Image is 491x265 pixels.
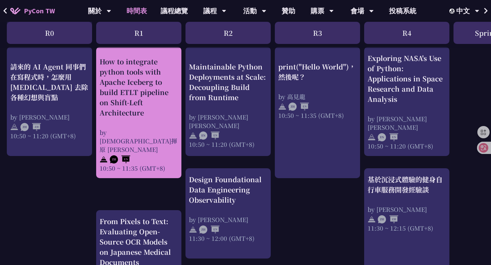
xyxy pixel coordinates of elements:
div: print("Hello World")，然後呢？ [278,61,357,82]
img: svg+xml;base64,PHN2ZyB4bWxucz0iaHR0cDovL3d3dy53My5vcmcvMjAwMC9zdmciIHdpZHRoPSIyNCIgaGVpZ2h0PSIyNC... [189,225,197,234]
div: Exploring NASA's Use of Python: Applications in Space Research and Data Analysis [368,53,446,104]
div: R0 [7,22,92,44]
a: How to integrate python tools with Apache Iceberg to build ETLT pipeline on Shift-Left Architectu... [100,53,178,172]
img: ZHZH.38617ef.svg [378,215,398,223]
div: R2 [185,22,271,44]
a: Design Foundational Data Engineering Observability by [PERSON_NAME] 11:30 ~ 12:00 (GMT+8) [189,174,267,253]
div: R3 [275,22,360,44]
div: by [PERSON_NAME] [368,205,446,214]
img: ZHEN.371966e.svg [288,103,309,111]
img: ENEN.5a408d1.svg [199,131,220,140]
a: Maintainable Python Deployments at Scale: Decoupling Build from Runtime by [PERSON_NAME] [PERSON_... [189,53,267,150]
img: Home icon of PyCon TW 2025 [10,7,20,14]
div: 10:50 ~ 11:20 (GMT+8) [368,142,446,150]
img: svg+xml;base64,PHN2ZyB4bWxucz0iaHR0cDovL3d3dy53My5vcmcvMjAwMC9zdmciIHdpZHRoPSIyNCIgaGVpZ2h0PSIyNC... [189,131,197,140]
div: How to integrate python tools with Apache Iceberg to build ETLT pipeline on Shift-Left Architecture [100,57,178,118]
div: by [DEMOGRAPHIC_DATA]揮原 [PERSON_NAME] [100,128,178,154]
img: ENEN.5a408d1.svg [378,133,398,141]
img: svg+xml;base64,PHN2ZyB4bWxucz0iaHR0cDovL3d3dy53My5vcmcvMjAwMC9zdmciIHdpZHRoPSIyNCIgaGVpZ2h0PSIyNC... [278,103,286,111]
a: Exploring NASA's Use of Python: Applications in Space Research and Data Analysis by [PERSON_NAME]... [368,53,446,150]
div: by [PERSON_NAME] [PERSON_NAME] [189,112,267,129]
div: 10:50 ~ 11:20 (GMT+8) [10,131,89,140]
div: by [PERSON_NAME] [PERSON_NAME] [368,114,446,131]
img: svg+xml;base64,PHN2ZyB4bWxucz0iaHR0cDovL3d3dy53My5vcmcvMjAwMC9zdmciIHdpZHRoPSIyNCIgaGVpZ2h0PSIyNC... [368,133,376,141]
a: print("Hello World")，然後呢？ by 高見龍 10:50 ~ 11:35 (GMT+8) [278,53,357,172]
div: 10:50 ~ 11:35 (GMT+8) [278,111,357,119]
span: PyCon TW [24,6,55,16]
img: svg+xml;base64,PHN2ZyB4bWxucz0iaHR0cDovL3d3dy53My5vcmcvMjAwMC9zdmciIHdpZHRoPSIyNCIgaGVpZ2h0PSIyNC... [100,156,108,164]
div: 10:50 ~ 11:35 (GMT+8) [100,164,178,172]
div: Maintainable Python Deployments at Scale: Decoupling Build from Runtime [189,61,267,102]
div: by [PERSON_NAME] [189,215,267,224]
div: by 高見龍 [278,92,357,100]
div: R4 [364,22,449,44]
img: ZHEN.371966e.svg [110,156,130,164]
div: Design Foundational Data Engineering Observability [189,174,267,205]
a: PyCon TW [3,2,62,19]
a: 請來的 AI Agent 同事們在寫程式時，怎麼用 [MEDICAL_DATA] 去除各種幻想與盲點 by [PERSON_NAME] 10:50 ~ 11:20 (GMT+8) [10,53,89,150]
img: svg+xml;base64,PHN2ZyB4bWxucz0iaHR0cDovL3d3dy53My5vcmcvMjAwMC9zdmciIHdpZHRoPSIyNCIgaGVpZ2h0PSIyNC... [368,215,376,223]
div: R1 [96,22,181,44]
div: 10:50 ~ 11:20 (GMT+8) [189,140,267,148]
img: Locale Icon [449,9,456,14]
div: 11:30 ~ 12:00 (GMT+8) [189,234,267,243]
img: svg+xml;base64,PHN2ZyB4bWxucz0iaHR0cDovL3d3dy53My5vcmcvMjAwMC9zdmciIHdpZHRoPSIyNCIgaGVpZ2h0PSIyNC... [10,123,18,131]
div: by [PERSON_NAME] [10,112,89,121]
div: 11:30 ~ 12:15 (GMT+8) [368,224,446,232]
img: ZHZH.38617ef.svg [20,123,41,131]
div: 基於沉浸式體驗的健身自行車服務開發經驗談 [368,174,446,195]
div: 請來的 AI Agent 同事們在寫程式時，怎麼用 [MEDICAL_DATA] 去除各種幻想與盲點 [10,61,89,102]
img: ZHEN.371966e.svg [199,225,220,234]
